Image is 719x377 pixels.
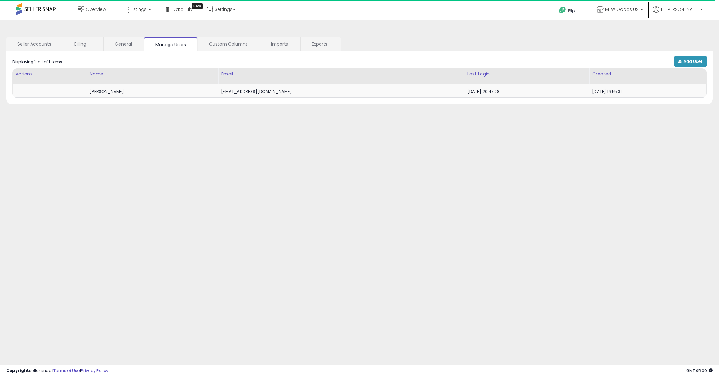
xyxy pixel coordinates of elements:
a: Exports [301,37,340,51]
a: Billing [63,37,103,51]
a: Custom Columns [198,37,259,51]
div: Tooltip anchor [192,3,203,9]
span: Listings [130,6,147,12]
div: [DATE] 20:47:28 [467,89,585,94]
span: DataHub [173,6,192,12]
a: General [104,37,143,51]
div: [EMAIL_ADDRESS][DOMAIN_NAME] [221,89,460,94]
a: Hi [PERSON_NAME] [653,6,703,20]
a: Manage Users [144,37,197,51]
div: Created [592,71,704,77]
div: Actions [15,71,84,77]
div: [DATE] 16:55:31 [592,89,702,94]
span: Overview [86,6,106,12]
span: Hi [PERSON_NAME] [661,6,698,12]
div: [PERSON_NAME] [90,89,213,94]
a: Help [554,2,587,20]
i: Get Help [559,6,566,14]
div: Name [90,71,216,77]
div: Email [221,71,462,77]
a: Add User [674,56,707,67]
a: Seller Accounts [6,37,62,51]
span: Help [566,8,575,13]
span: MFW Goods US [605,6,638,12]
div: Last Login [467,71,587,77]
div: Displaying 1 to 1 of 1 items [12,59,62,65]
a: Imports [260,37,300,51]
